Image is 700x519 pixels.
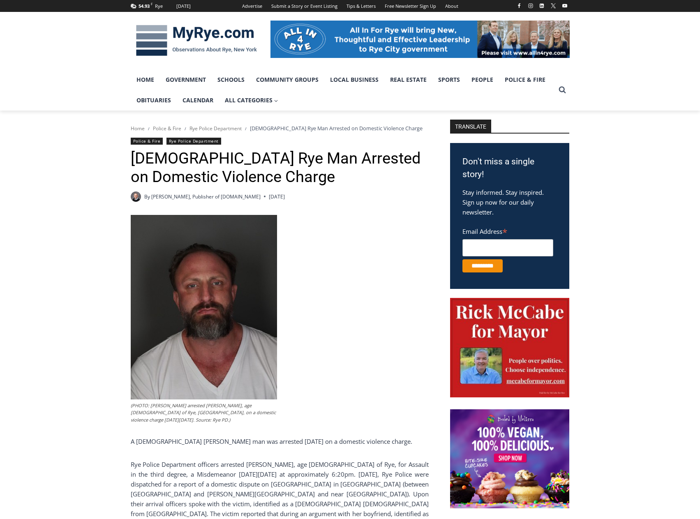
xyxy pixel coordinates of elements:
[176,2,191,10] div: [DATE]
[432,69,466,90] a: Sports
[270,21,570,58] img: All in for Rye
[131,19,262,62] img: MyRye.com
[131,402,277,424] figcaption: (PHOTO: [PERSON_NAME] arrested [PERSON_NAME], age [DEMOGRAPHIC_DATA] of Rye, [GEOGRAPHIC_DATA], o...
[160,69,212,90] a: Government
[131,436,429,446] p: A [DEMOGRAPHIC_DATA] [PERSON_NAME] man was arrested [DATE] on a domestic violence charge.
[151,193,261,200] a: [PERSON_NAME], Publisher of [DOMAIN_NAME]
[189,125,242,132] a: Rye Police Department
[166,138,221,145] a: Rye Police Department
[466,69,499,90] a: People
[219,90,284,111] a: All Categories
[548,1,558,11] a: X
[155,2,163,10] div: Rye
[144,193,150,201] span: By
[450,298,569,397] img: McCabe for Mayor
[526,1,536,11] a: Instagram
[450,409,569,509] img: Baked by Melissa
[131,215,277,399] img: (PHOTO: Rye PD arrested Michael P. O’Connell, age 42 of Rye, NY, on a domestic violence charge on...
[450,120,491,133] strong: TRANSLATE
[514,1,524,11] a: Facebook
[384,69,432,90] a: Real Estate
[462,155,557,181] h3: Don't miss a single story!
[555,83,570,97] button: View Search Form
[131,125,145,132] a: Home
[131,149,429,187] h1: [DEMOGRAPHIC_DATA] Rye Man Arrested on Domestic Violence Charge
[131,69,160,90] a: Home
[131,69,555,111] nav: Primary Navigation
[148,126,150,131] span: /
[462,223,553,238] label: Email Address
[153,125,181,132] a: Police & Fire
[269,193,285,201] time: [DATE]
[212,69,250,90] a: Schools
[537,1,547,11] a: Linkedin
[225,96,278,105] span: All Categories
[131,124,429,132] nav: Breadcrumbs
[560,1,570,11] a: YouTube
[131,90,177,111] a: Obituaries
[499,69,551,90] a: Police & Fire
[131,138,163,145] a: Police & Fire
[151,2,152,6] span: F
[131,191,141,202] a: Author image
[139,3,150,9] span: 54.93
[245,126,247,131] span: /
[462,187,557,217] p: Stay informed. Stay inspired. Sign up now for our daily newsletter.
[185,126,186,131] span: /
[177,90,219,111] a: Calendar
[250,125,423,132] span: [DEMOGRAPHIC_DATA] Rye Man Arrested on Domestic Violence Charge
[324,69,384,90] a: Local Business
[250,69,324,90] a: Community Groups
